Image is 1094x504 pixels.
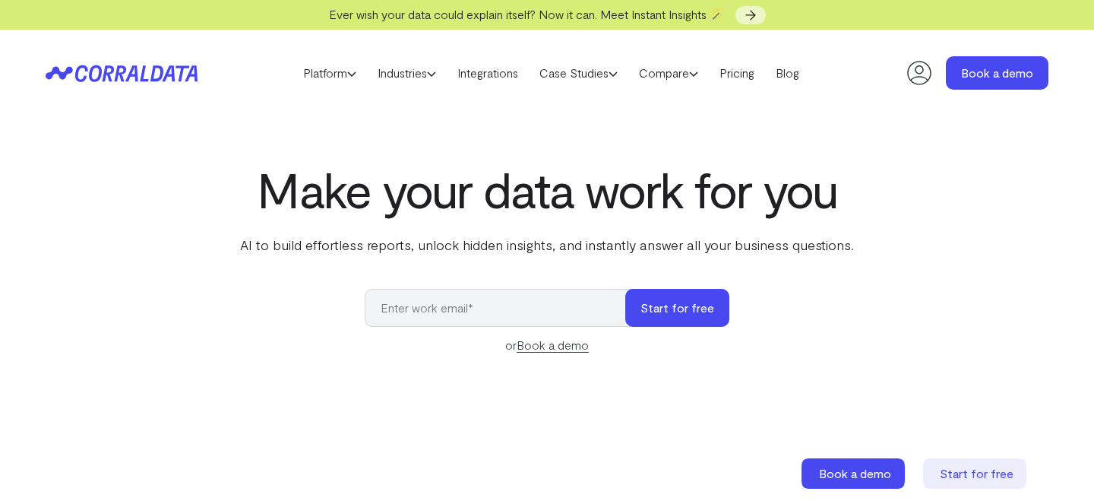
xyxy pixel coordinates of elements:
[625,289,729,327] button: Start for free
[765,62,810,84] a: Blog
[709,62,765,84] a: Pricing
[365,289,640,327] input: Enter work email*
[819,466,891,480] span: Book a demo
[940,466,1013,480] span: Start for free
[329,7,725,21] span: Ever wish your data could explain itself? Now it can. Meet Instant Insights 🪄
[923,458,1029,489] a: Start for free
[365,336,729,354] div: or
[367,62,447,84] a: Industries
[628,62,709,84] a: Compare
[946,56,1048,90] a: Book a demo
[237,235,857,255] p: AI to build effortless reports, unlock hidden insights, and instantly answer all your business qu...
[802,458,908,489] a: Book a demo
[237,162,857,217] h1: Make your data work for you
[517,338,589,353] a: Book a demo
[529,62,628,84] a: Case Studies
[292,62,367,84] a: Platform
[447,62,529,84] a: Integrations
